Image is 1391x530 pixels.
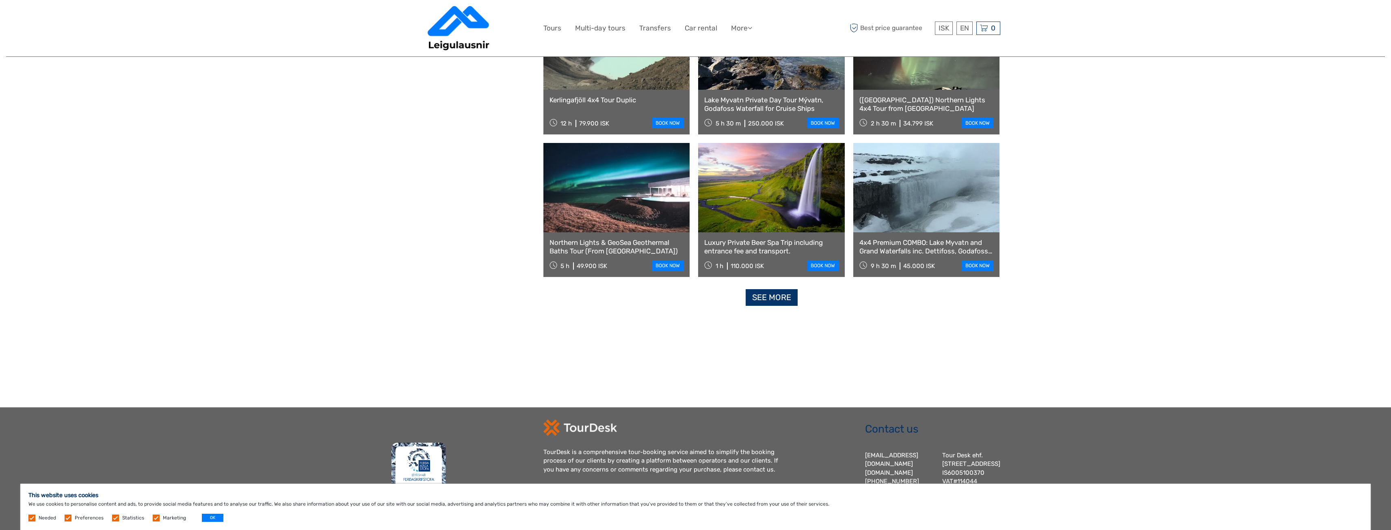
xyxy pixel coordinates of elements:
[652,118,684,128] a: book now
[990,24,997,32] span: 0
[807,118,839,128] a: book now
[543,420,617,436] img: td-logo-white.png
[685,22,717,34] a: Car rental
[577,262,607,270] div: 49.900 ISK
[549,96,684,104] a: Kerlingafjöll 4x4 Tour Duplic
[865,451,934,504] div: [EMAIL_ADDRESS][DOMAIN_NAME] [PHONE_NUMBER]
[716,262,723,270] span: 1 h
[939,24,949,32] span: ISK
[807,260,839,271] a: book now
[652,260,684,271] a: book now
[871,120,896,127] span: 2 h 30 m
[731,22,752,34] a: More
[865,469,913,476] a: [DOMAIN_NAME]
[28,492,1363,499] h5: This website uses cookies
[871,262,896,270] span: 9 h 30 m
[962,260,993,271] a: book now
[428,6,489,50] img: 3237-1562bb6b-eaa9-480f-8daa-79aa4f7f02e6_logo_big.png
[549,238,684,255] a: Northern Lights & GeoSea Geothermal Baths Tour (From [GEOGRAPHIC_DATA])
[942,451,1000,504] div: Tour Desk ehf. [STREET_ADDRESS] IS6005100370 VAT#114044
[956,22,973,35] div: EN
[731,262,764,270] div: 110.000 ISK
[93,13,103,22] button: Open LiveChat chat widget
[560,262,569,270] span: 5 h
[704,96,839,112] a: Lake Myvatn Private Day Tour Mývatn, Godafoss Waterfall for Cruise Ships
[202,514,223,522] button: OK
[560,120,572,127] span: 12 h
[865,423,1000,436] h2: Contact us
[163,515,186,521] label: Marketing
[859,96,994,112] a: ([GEOGRAPHIC_DATA]) Northern Lights 4x4 Tour from [GEOGRAPHIC_DATA]
[903,120,933,127] div: 34.799 ISK
[859,238,994,255] a: 4x4 Premium COMBO: Lake Myvatn and Grand Waterfalls inc. Dettifoss, Godafoss, Selfoss
[20,484,1371,530] div: We use cookies to personalise content and ads, to provide social media features and to analyse ou...
[639,22,671,34] a: Transfers
[39,515,56,521] label: Needed
[748,120,784,127] div: 250.000 ISK
[391,442,446,503] img: fms.png
[704,238,839,255] a: Luxury Private Beer Spa Trip including entrance fee and transport.
[716,120,741,127] span: 5 h 30 m
[11,14,92,21] p: We're away right now. Please check back later!
[962,118,993,128] a: book now
[122,515,144,521] label: Statistics
[575,22,625,34] a: Multi-day tours
[848,22,933,35] span: Best price guarantee
[75,515,104,521] label: Preferences
[543,22,561,34] a: Tours
[903,262,935,270] div: 45.000 ISK
[543,448,787,474] div: TourDesk is a comprehensive tour-booking service aimed to simplify the booking process of our cli...
[579,120,609,127] div: 79.900 ISK
[746,289,798,306] a: See more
